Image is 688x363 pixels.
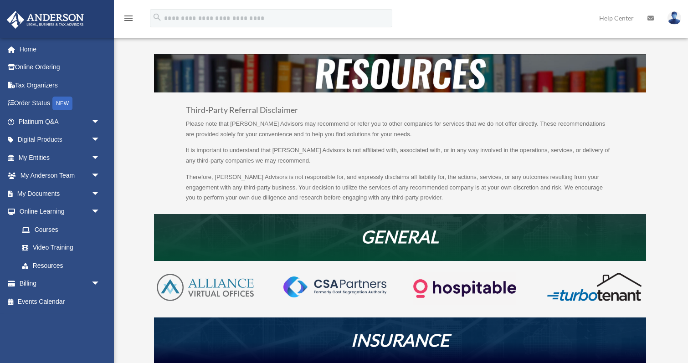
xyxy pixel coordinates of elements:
span: arrow_drop_down [91,203,109,221]
div: NEW [52,97,72,110]
a: Online Ordering [6,58,114,77]
span: arrow_drop_down [91,167,109,185]
a: My Documentsarrow_drop_down [6,184,114,203]
i: menu [123,13,134,24]
span: arrow_drop_down [91,275,109,293]
a: Home [6,40,114,58]
a: My Anderson Teamarrow_drop_down [6,167,114,185]
a: Billingarrow_drop_down [6,275,114,293]
img: AVO-logo-1-color [154,272,257,303]
a: Online Learningarrow_drop_down [6,203,114,221]
a: Platinum Q&Aarrow_drop_down [6,112,114,131]
em: GENERAL [361,226,439,247]
a: menu [123,16,134,24]
img: Anderson Advisors Platinum Portal [4,11,87,29]
img: CSA-partners-Formerly-Cost-Segregation-Authority [283,276,386,297]
a: Tax Organizers [6,76,114,94]
span: arrow_drop_down [91,131,109,149]
img: Logo-transparent-dark [413,272,516,305]
p: Therefore, [PERSON_NAME] Advisors is not responsible for, and expressly disclaims all liability f... [186,172,614,203]
span: arrow_drop_down [91,148,109,167]
span: arrow_drop_down [91,184,109,203]
em: INSURANCE [351,329,449,350]
img: User Pic [667,11,681,25]
i: search [152,12,162,22]
img: resources-header [154,54,646,92]
img: turbotenant [543,272,646,302]
a: Order StatusNEW [6,94,114,113]
a: Resources [13,256,109,275]
a: Courses [13,220,114,239]
p: It is important to understand that [PERSON_NAME] Advisors is not affiliated with, associated with... [186,145,614,172]
a: Events Calendar [6,292,114,311]
a: Digital Productsarrow_drop_down [6,131,114,149]
p: Please note that [PERSON_NAME] Advisors may recommend or refer you to other companies for service... [186,119,614,146]
a: Video Training [13,239,114,257]
a: My Entitiesarrow_drop_down [6,148,114,167]
span: arrow_drop_down [91,112,109,131]
h3: Third-Party Referral Disclaimer [186,106,614,119]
